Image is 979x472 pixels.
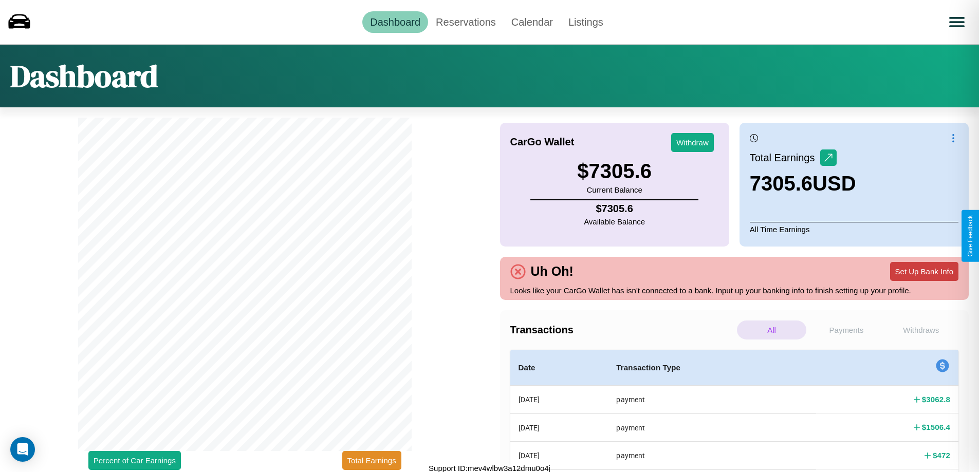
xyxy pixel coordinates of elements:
p: Current Balance [577,183,652,197]
div: Open Intercom Messenger [10,437,35,462]
th: [DATE] [510,442,608,469]
div: Give Feedback [967,215,974,257]
button: Withdraw [671,133,714,152]
p: All [737,320,806,339]
h4: $ 472 [933,450,950,461]
a: Listings [561,11,611,33]
th: [DATE] [510,413,608,441]
h4: Transactions [510,324,734,336]
button: Percent of Car Earnings [88,451,181,470]
a: Reservations [428,11,504,33]
h4: $ 7305.6 [584,203,645,215]
h4: $ 1506.4 [922,422,950,432]
th: payment [608,442,816,469]
p: All Time Earnings [750,222,958,236]
p: Withdraws [886,320,956,339]
h4: Date [519,362,600,374]
h3: $ 7305.6 [577,160,652,183]
button: Open menu [943,8,971,36]
p: Payments [811,320,881,339]
a: Dashboard [362,11,428,33]
p: Looks like your CarGo Wallet has isn't connected to a bank. Input up your banking info to finish ... [510,284,959,297]
h4: Uh Oh! [526,264,579,279]
th: payment [608,413,816,441]
th: payment [608,386,816,414]
h4: CarGo Wallet [510,136,575,148]
button: Set Up Bank Info [890,262,958,281]
a: Calendar [504,11,561,33]
p: Available Balance [584,215,645,229]
h1: Dashboard [10,55,158,97]
h4: $ 3062.8 [922,394,950,405]
th: [DATE] [510,386,608,414]
button: Total Earnings [342,451,401,470]
h4: Transaction Type [616,362,808,374]
h3: 7305.6 USD [750,172,856,195]
p: Total Earnings [750,148,820,167]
